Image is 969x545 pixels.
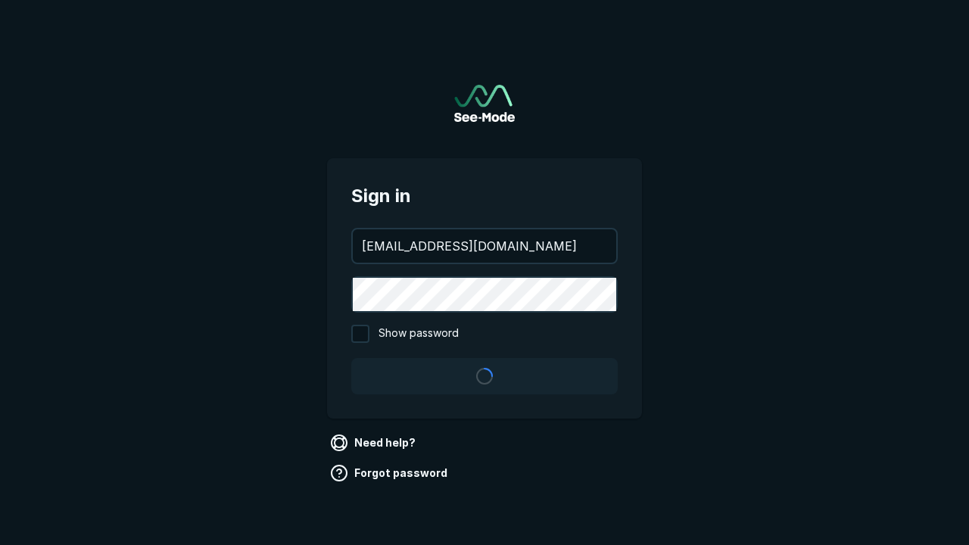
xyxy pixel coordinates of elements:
a: Need help? [327,431,422,455]
span: Show password [379,325,459,343]
img: See-Mode Logo [454,85,515,122]
a: Go to sign in [454,85,515,122]
span: Sign in [351,182,618,210]
input: your@email.com [353,229,616,263]
a: Forgot password [327,461,453,485]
